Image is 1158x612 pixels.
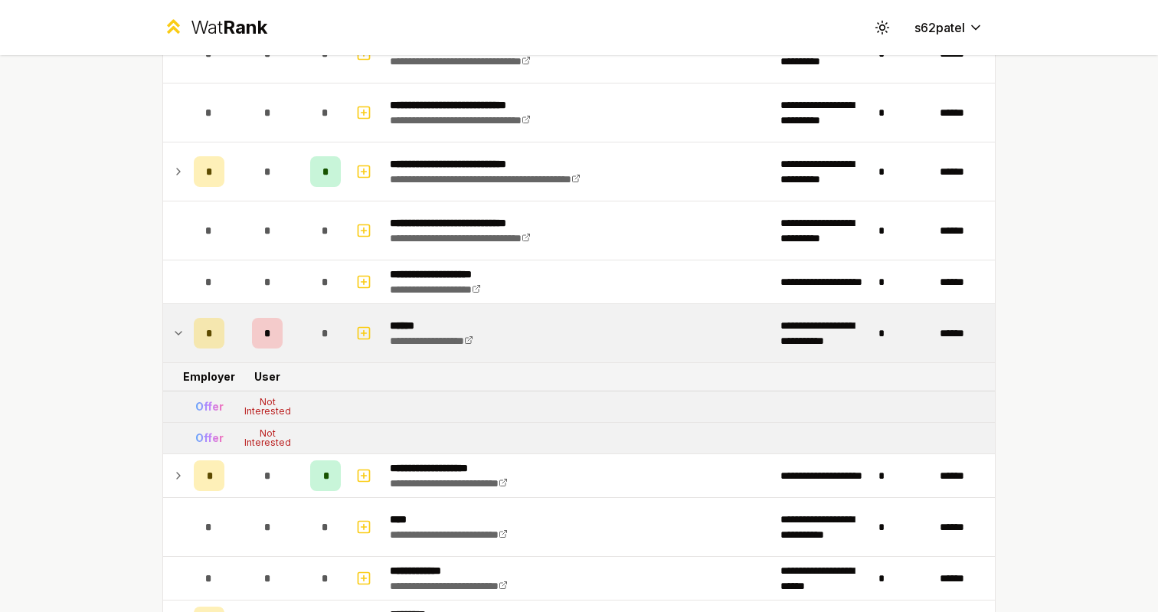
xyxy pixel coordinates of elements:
div: Offer [195,399,224,414]
div: Not Interested [237,429,298,447]
span: s62patel [914,18,965,37]
td: User [231,363,304,391]
div: Offer [195,430,224,446]
span: Rank [223,16,267,38]
div: Not Interested [237,398,298,416]
td: Employer [188,363,231,391]
div: Wat [191,15,267,40]
button: s62patel [902,14,996,41]
a: WatRank [162,15,267,40]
